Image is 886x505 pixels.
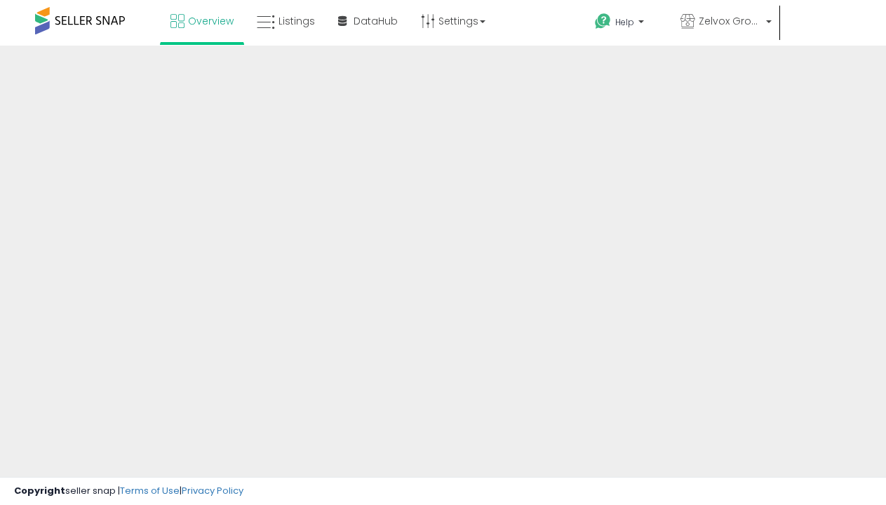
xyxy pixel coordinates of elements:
a: Help [584,2,668,46]
strong: Copyright [14,484,65,497]
span: Listings [278,14,315,28]
div: seller snap | | [14,485,243,498]
span: Zelvox Group LLC [699,14,762,28]
a: Privacy Policy [182,484,243,497]
i: Get Help [594,13,612,30]
span: Help [615,16,634,28]
span: Overview [188,14,234,28]
a: Terms of Use [120,484,180,497]
span: DataHub [354,14,398,28]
